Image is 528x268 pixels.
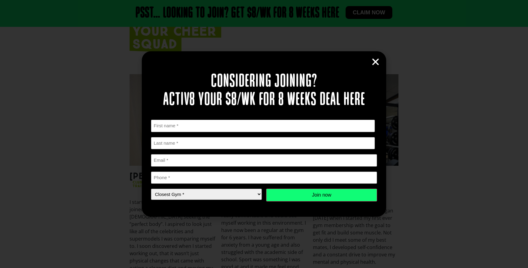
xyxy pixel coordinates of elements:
a: Close [371,57,380,67]
input: Phone * [151,172,377,184]
input: Join now [266,189,377,201]
h2: Considering joining? Activ8 your $8/wk for 8 weeks deal here [151,73,377,109]
input: First name * [151,120,375,132]
input: Last name * [151,137,375,150]
input: Email * [151,154,377,167]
